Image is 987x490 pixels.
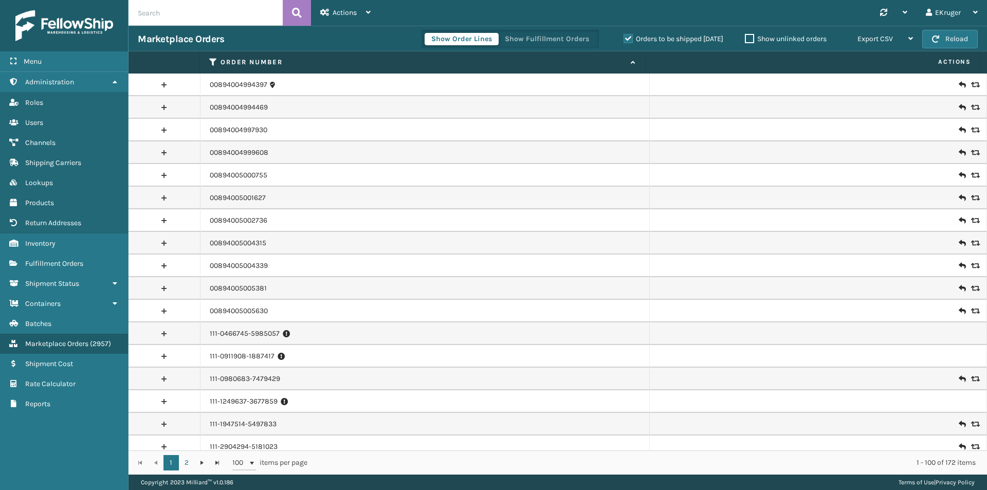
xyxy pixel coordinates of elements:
i: Create Return Label [959,261,965,271]
a: Go to the last page [210,455,225,470]
span: Products [25,198,54,207]
button: Show Order Lines [425,33,499,45]
span: Lookups [25,178,53,187]
span: ( 2957 ) [90,339,111,348]
span: items per page [232,455,307,470]
a: 00894004994397 [210,80,267,90]
a: 00894005005630 [210,306,268,316]
span: Menu [24,57,42,66]
i: Replace [971,172,977,179]
h3: Marketplace Orders [138,33,224,45]
i: Replace [971,421,977,428]
span: Actions [333,8,357,17]
div: | [899,475,975,490]
label: Order Number [221,58,626,67]
span: Export CSV [857,34,893,43]
a: Terms of Use [899,479,934,486]
i: Create Return Label [959,170,965,180]
a: 00894004994469 [210,102,268,113]
i: Create Return Label [959,238,965,248]
i: Replace [971,307,977,315]
a: 00894005004315 [210,238,266,248]
i: Replace [971,240,977,247]
span: Marketplace Orders [25,339,88,348]
span: Go to the next page [198,459,206,467]
a: 00894005005381 [210,283,267,294]
a: 00894005004339 [210,261,268,271]
img: logo [15,10,113,41]
span: Users [25,118,43,127]
i: Create Return Label [959,283,965,294]
span: Containers [25,299,61,308]
label: Show unlinked orders [745,34,827,43]
span: Rate Calculator [25,379,76,388]
span: Actions [649,53,977,70]
span: Administration [25,78,74,86]
i: Create Return Label [959,419,965,429]
a: 00894005000755 [210,170,267,180]
i: Create Return Label [959,148,965,158]
a: 00894004997930 [210,125,267,135]
i: Create Return Label [959,306,965,316]
i: Replace [971,149,977,156]
span: Go to the last page [213,459,222,467]
button: Show Fulfillment Orders [498,33,596,45]
a: 00894005002736 [210,215,267,226]
span: Shipment Status [25,279,79,288]
span: Fulfillment Orders [25,259,83,268]
p: Copyright 2023 Milliard™ v 1.0.186 [141,475,233,490]
label: Orders to be shipped [DATE] [624,34,723,43]
i: Create Return Label [959,215,965,226]
span: Roles [25,98,43,107]
a: 111-1947514-5497833 [210,419,277,429]
a: Go to the next page [194,455,210,470]
span: 100 [232,458,248,468]
button: Reload [922,30,978,48]
i: Replace [971,194,977,202]
i: Create Return Label [959,442,965,452]
a: 111-1249637-3677859 [210,396,278,407]
i: Replace [971,262,977,269]
a: 00894004999608 [210,148,268,158]
i: Create Return Label [959,80,965,90]
a: 00894005001627 [210,193,266,203]
i: Replace [971,126,977,134]
i: Replace [971,375,977,383]
i: Create Return Label [959,374,965,384]
i: Replace [971,443,977,450]
a: 111-0911908-1887417 [210,351,275,361]
span: Shipping Carriers [25,158,81,167]
span: Return Addresses [25,219,81,227]
i: Replace [971,104,977,111]
span: Shipment Cost [25,359,73,368]
a: 111-0466745-5985057 [210,329,280,339]
a: Privacy Policy [936,479,975,486]
a: 1 [163,455,179,470]
span: Batches [25,319,51,328]
i: Replace [971,217,977,224]
a: 111-0980683-7479429 [210,374,280,384]
span: Channels [25,138,56,147]
a: 2 [179,455,194,470]
span: Reports [25,400,50,408]
i: Replace [971,81,977,88]
i: Create Return Label [959,193,965,203]
i: Create Return Label [959,102,965,113]
span: Inventory [25,239,56,248]
a: 111-2904294-5181023 [210,442,278,452]
i: Create Return Label [959,125,965,135]
i: Replace [971,285,977,292]
div: 1 - 100 of 172 items [322,458,976,468]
